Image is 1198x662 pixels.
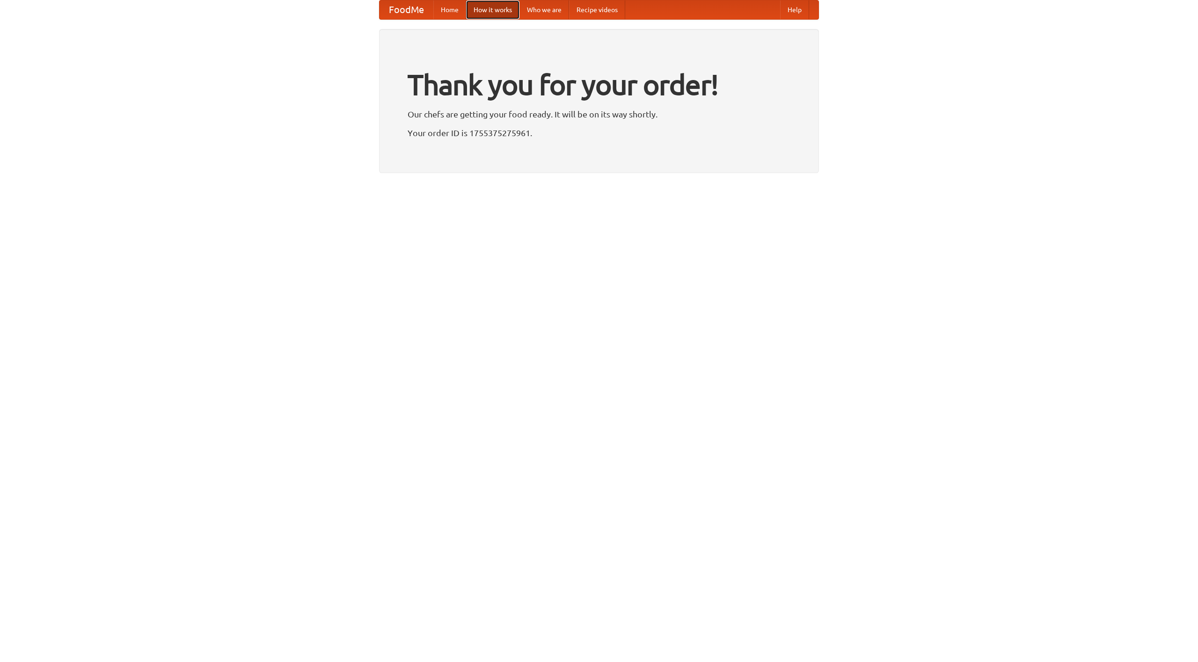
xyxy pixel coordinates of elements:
[380,0,433,19] a: FoodMe
[466,0,519,19] a: How it works
[569,0,625,19] a: Recipe videos
[408,62,790,107] h1: Thank you for your order!
[433,0,466,19] a: Home
[519,0,569,19] a: Who we are
[408,126,790,140] p: Your order ID is 1755375275961.
[408,107,790,121] p: Our chefs are getting your food ready. It will be on its way shortly.
[780,0,809,19] a: Help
